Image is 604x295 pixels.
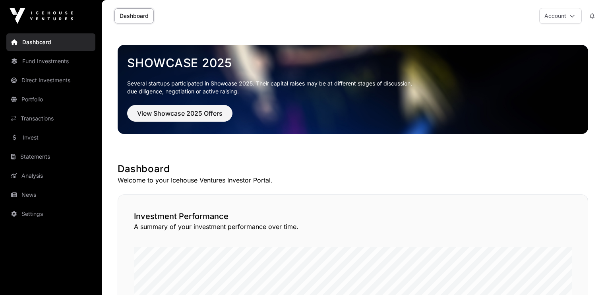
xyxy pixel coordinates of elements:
a: Settings [6,205,95,223]
a: Invest [6,129,95,146]
a: Dashboard [114,8,154,23]
p: Several startups participated in Showcase 2025. Their capital raises may be at different stages o... [127,80,579,95]
a: Transactions [6,110,95,127]
h2: Investment Performance [134,211,572,222]
img: Icehouse Ventures Logo [10,8,73,24]
button: Account [539,8,582,24]
a: View Showcase 2025 Offers [127,113,232,121]
a: Statements [6,148,95,165]
img: Showcase 2025 [118,45,588,134]
a: Direct Investments [6,72,95,89]
h1: Dashboard [118,163,588,175]
p: A summary of your investment performance over time. [134,222,572,231]
span: View Showcase 2025 Offers [137,109,223,118]
a: Analysis [6,167,95,184]
a: News [6,186,95,204]
a: Fund Investments [6,52,95,70]
p: Welcome to your Icehouse Ventures Investor Portal. [118,175,588,185]
a: Dashboard [6,33,95,51]
iframe: Chat Widget [564,257,604,295]
button: View Showcase 2025 Offers [127,105,232,122]
a: Portfolio [6,91,95,108]
a: Showcase 2025 [127,56,579,70]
